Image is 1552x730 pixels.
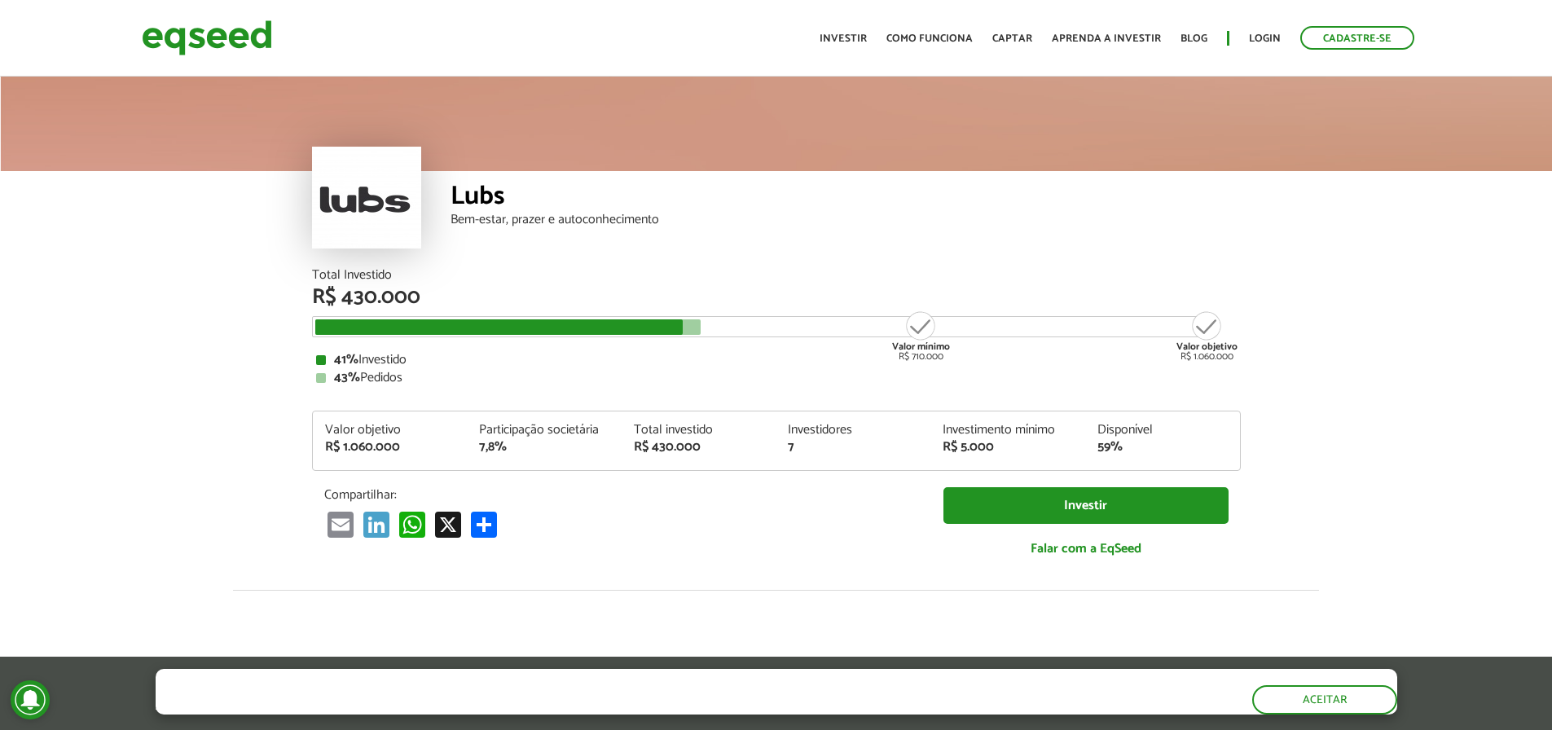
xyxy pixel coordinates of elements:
[468,511,500,538] a: Compartilhar
[892,339,950,354] strong: Valor mínimo
[1300,26,1414,50] a: Cadastre-se
[943,487,1229,524] a: Investir
[316,372,1237,385] div: Pedidos
[451,183,1241,213] div: Lubs
[788,441,918,454] div: 7
[479,424,609,437] div: Participação societária
[1252,685,1397,715] button: Aceitar
[156,669,745,694] h5: O site da EqSeed utiliza cookies para melhorar sua navegação.
[943,532,1229,565] a: Falar com a EqSeed
[943,424,1073,437] div: Investimento mínimo
[156,698,745,714] p: Ao clicar em "aceitar", você aceita nossa .
[788,424,918,437] div: Investidores
[371,700,559,714] a: política de privacidade e de cookies
[396,511,429,538] a: WhatsApp
[360,511,393,538] a: LinkedIn
[886,33,973,44] a: Como funciona
[334,349,358,371] strong: 41%
[634,424,764,437] div: Total investido
[1176,339,1238,354] strong: Valor objetivo
[451,213,1241,226] div: Bem-estar, prazer e autoconhecimento
[142,16,272,59] img: EqSeed
[820,33,867,44] a: Investir
[432,511,464,538] a: X
[1052,33,1161,44] a: Aprenda a investir
[1097,424,1228,437] div: Disponível
[634,441,764,454] div: R$ 430.000
[890,310,952,362] div: R$ 710.000
[325,424,455,437] div: Valor objetivo
[324,487,919,503] p: Compartilhar:
[316,354,1237,367] div: Investido
[943,441,1073,454] div: R$ 5.000
[1249,33,1281,44] a: Login
[312,287,1241,308] div: R$ 430.000
[324,511,357,538] a: Email
[479,441,609,454] div: 7,8%
[1097,441,1228,454] div: 59%
[1176,310,1238,362] div: R$ 1.060.000
[325,441,455,454] div: R$ 1.060.000
[1180,33,1207,44] a: Blog
[334,367,360,389] strong: 43%
[992,33,1032,44] a: Captar
[312,269,1241,282] div: Total Investido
